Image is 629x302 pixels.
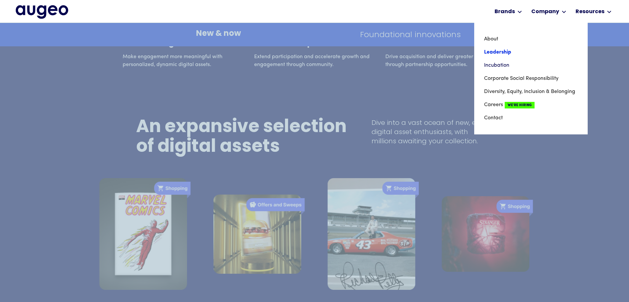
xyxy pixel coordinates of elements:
[16,5,68,18] a: home
[484,85,578,98] a: Diversity, Equity, Inclusion & Belonging
[16,5,68,18] img: Augeo's full logo in midnight blue.
[484,72,578,85] a: Corporate Social Responsibility
[531,8,559,16] div: Company
[484,33,578,46] a: About
[484,111,578,125] a: Contact
[484,59,578,72] a: Incubation
[474,23,588,134] nav: Company
[484,46,578,59] a: Leadership
[495,8,515,16] div: Brands
[576,8,604,16] div: Resources
[505,102,535,108] span: We're Hiring
[484,98,578,111] a: CareersWe're Hiring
